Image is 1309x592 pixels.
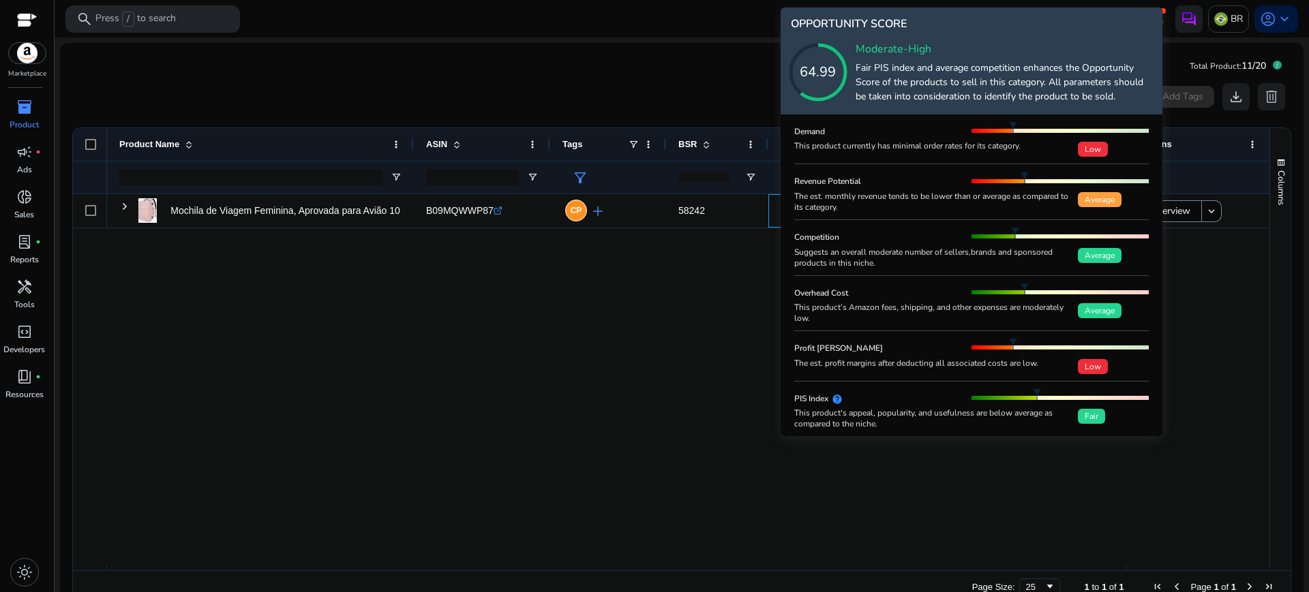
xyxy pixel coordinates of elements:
[1263,581,1274,592] div: Last Page
[1242,59,1266,72] span: 11/20
[571,206,582,215] span: CP
[590,203,606,219] span: add
[122,12,134,27] span: /
[391,172,402,183] button: Open Filter Menu
[16,144,33,160] span: campaign
[17,163,32,176] p: Ads
[9,43,46,63] img: amazon.svg
[572,170,588,186] span: filter_alt
[170,197,522,225] p: Mochila de Viagem Feminina, Aprovada para Avião 10kg, [GEOGRAPHIC_DATA]...
[426,205,494,216] span: B09MQWWP87
[794,247,1078,268] div: Suggests an overall moderate number of sellers,brands and sponsored products in this niche.
[16,324,33,340] span: code_blocks
[35,149,41,155] span: fiber_manual_record
[794,140,1078,151] div: This product currently has minimal order rates for its category.
[972,582,1015,592] div: Page Size:
[10,253,39,266] p: Reports
[119,169,382,185] input: Product Name Filter Input
[14,298,35,311] p: Tools
[10,119,39,131] p: Product
[562,139,582,149] span: Tags
[426,139,447,149] span: ASIN
[794,302,1078,324] div: This product’s Amazon fees, shipping, and other expenses are moderately low.
[5,388,44,401] p: Resources
[1078,409,1105,424] span: Fair
[1078,248,1122,263] span: Average
[832,390,843,409] mat-icon: help
[1231,582,1236,592] span: 1
[794,393,828,404] h5: PIS Index
[856,43,1153,56] h4: Moderate-High
[16,99,33,115] span: inventory_2
[1078,192,1122,207] span: Average
[35,239,41,245] span: fiber_manual_record
[1026,582,1044,592] div: 25
[14,208,34,221] p: Sales
[1139,200,1202,222] button: Overview
[794,232,839,243] h5: Competition
[1214,582,1218,592] span: 1
[1171,581,1182,592] div: Previous Page
[1214,12,1228,26] img: br.svg
[35,374,41,379] span: fiber_manual_record
[8,69,46,79] p: Marketplace
[1109,582,1117,592] span: of
[3,343,45,356] p: Developers
[1078,359,1108,374] span: Low
[119,139,179,149] span: Product Name
[1119,582,1124,592] span: 1
[1085,582,1089,592] span: 1
[1152,581,1163,592] div: First Page
[678,205,705,216] span: 58242
[426,169,519,185] input: ASIN Filter Input
[1275,170,1287,205] span: Columns
[16,564,33,580] span: light_mode
[1260,11,1276,27] span: account_circle
[1231,7,1243,31] p: BR
[1228,89,1244,105] span: download
[1222,83,1250,110] button: download
[16,369,33,385] span: book_4
[764,62,873,82] div: 64.99
[1150,197,1190,225] span: Overview
[678,139,697,149] span: BSR
[791,18,1152,37] h4: OPPORTUNITY SCORE
[794,358,1078,369] div: The est. profit margins after deducting all associated costs are low.
[1205,205,1218,217] mat-icon: keyboard_arrow_down
[76,11,93,27] span: search
[1102,582,1107,592] span: 1
[1190,582,1211,592] span: Page
[1078,303,1122,318] span: Average
[1092,582,1099,592] span: to
[1276,11,1293,27] span: keyboard_arrow_down
[745,172,756,183] button: Open Filter Menu
[794,407,1078,429] div: This product's appeal, popularity, and usefulness are below average as compared to the niche.
[794,176,861,187] h5: Revenue Potential
[794,191,1078,213] div: The est. monthly revenue tends to be lower than or average as compared to its category.
[1244,581,1255,592] div: Next Page
[794,126,825,137] h5: Demand
[794,343,883,354] h5: Profit [PERSON_NAME]
[16,234,33,250] span: lab_profile
[794,287,848,298] h5: Overhead Cost
[1078,142,1108,157] span: Low
[856,61,1153,104] p: Fair PIS index and average competition enhances the Opportunity Score of the products to sell in ...
[138,198,157,223] img: 41NzpN4KQ3L._AC_SR38,50_.jpg
[1190,61,1242,72] span: Total Product:
[16,279,33,295] span: handyman
[95,12,176,27] p: Press to search
[16,189,33,205] span: donut_small
[527,172,538,183] button: Open Filter Menu
[1221,582,1229,592] span: of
